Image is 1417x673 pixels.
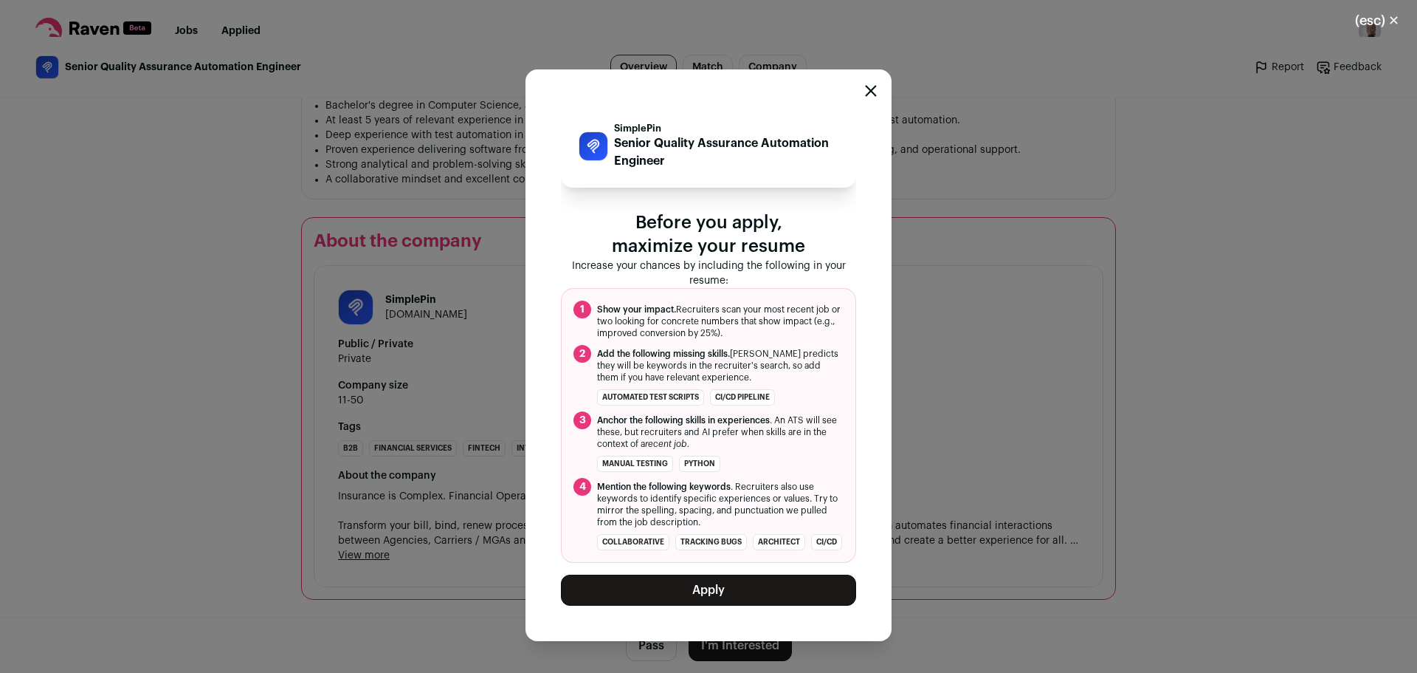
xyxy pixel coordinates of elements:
li: CI/CD [811,534,842,550]
span: . An ATS will see these, but recruiters and AI prefer when skills are in the context of a [597,414,844,450]
span: . Recruiters also use keywords to identify specific experiences or values. Try to mirror the spel... [597,481,844,528]
span: Anchor the following skills in experiences [597,416,770,425]
li: CI/CD pipeline [710,389,775,406]
li: Python [679,456,720,472]
span: 1 [573,301,591,318]
p: Before you apply, maximize your resume [561,211,856,259]
span: [PERSON_NAME] predicts they will be keywords in the recruiter's search, so add them if you have r... [597,348,844,383]
button: Close modal [1337,4,1417,37]
p: Senior Quality Assurance Automation Engineer [614,134,838,170]
li: architect [753,534,805,550]
span: Add the following missing skills. [597,349,730,358]
li: collaborative [597,534,669,550]
li: automated test scripts [597,389,704,406]
li: tracking bugs [675,534,747,550]
button: Close modal [865,85,877,97]
i: recent job. [645,440,689,448]
p: Increase your chances by including the following in your resume: [561,259,856,288]
span: 3 [573,411,591,429]
li: manual testing [597,456,673,472]
span: 4 [573,478,591,496]
span: Recruiters scan your most recent job or two looking for concrete numbers that show impact (e.g., ... [597,304,844,339]
button: Apply [561,575,856,606]
p: SimplePin [614,123,838,134]
img: d0a0939dc4617fc203bf72adfce7beac9ceac7d576bdc251e7dcf7db540976c9.jpg [579,132,607,160]
span: Show your impact. [597,305,676,314]
span: Mention the following keywords [597,482,731,491]
span: 2 [573,345,591,363]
